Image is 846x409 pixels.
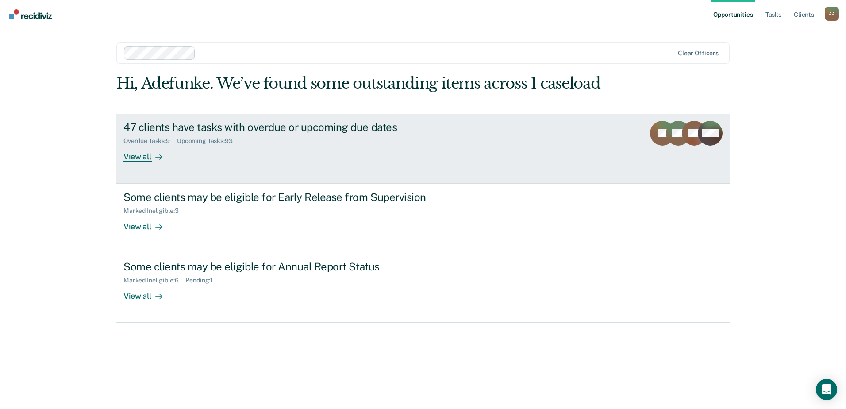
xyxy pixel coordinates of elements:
[123,284,173,301] div: View all
[185,277,220,284] div: Pending : 1
[116,114,730,183] a: 47 clients have tasks with overdue or upcoming due datesOverdue Tasks:9Upcoming Tasks:93View all
[123,137,177,145] div: Overdue Tasks : 9
[116,183,730,253] a: Some clients may be eligible for Early Release from SupervisionMarked Ineligible:3View all
[177,137,240,145] div: Upcoming Tasks : 93
[123,277,185,284] div: Marked Ineligible : 6
[123,215,173,232] div: View all
[816,379,837,400] div: Open Intercom Messenger
[825,7,839,21] div: A A
[9,9,52,19] img: Recidiviz
[123,191,434,204] div: Some clients may be eligible for Early Release from Supervision
[825,7,839,21] button: Profile dropdown button
[123,260,434,273] div: Some clients may be eligible for Annual Report Status
[123,121,434,134] div: 47 clients have tasks with overdue or upcoming due dates
[678,50,719,57] div: Clear officers
[116,74,607,93] div: Hi, Adefunke. We’ve found some outstanding items across 1 caseload
[123,207,185,215] div: Marked Ineligible : 3
[116,253,730,323] a: Some clients may be eligible for Annual Report StatusMarked Ineligible:6Pending:1View all
[123,144,173,162] div: View all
